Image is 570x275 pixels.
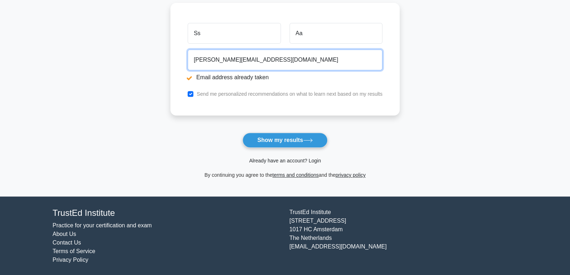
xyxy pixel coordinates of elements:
a: terms and conditions [272,172,319,178]
label: Send me personalized recommendations on what to learn next based on my results [197,91,382,97]
input: Email [188,49,382,70]
a: About Us [53,231,76,237]
a: Already have an account? Login [249,158,321,163]
div: By continuing you agree to the and the [166,171,404,179]
a: Practice for your certification and exam [53,222,152,228]
input: Last name [289,23,382,44]
input: First name [188,23,281,44]
a: Privacy Policy [53,257,89,263]
div: TrustEd Institute [STREET_ADDRESS] 1017 HC Amsterdam The Netherlands [EMAIL_ADDRESS][DOMAIN_NAME] [285,208,522,264]
button: Show my results [242,133,327,148]
a: Contact Us [53,240,81,246]
a: privacy policy [335,172,366,178]
h4: TrustEd Institute [53,208,281,218]
li: Email address already taken [188,73,382,82]
a: Terms of Service [53,248,95,254]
